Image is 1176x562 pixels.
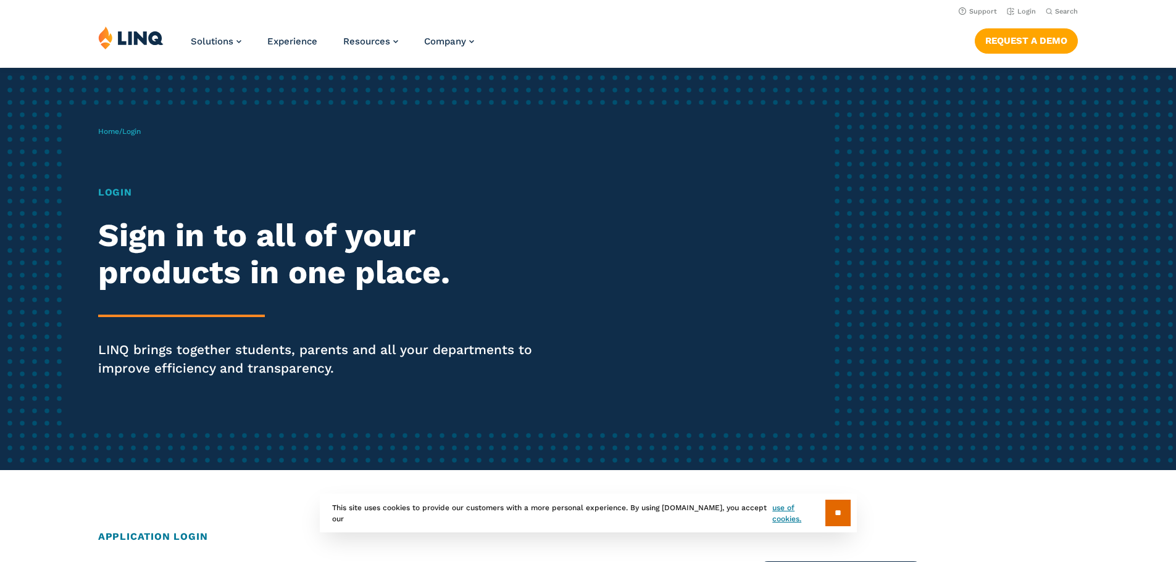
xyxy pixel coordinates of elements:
[424,36,466,47] span: Company
[122,127,141,136] span: Login
[424,36,474,47] a: Company
[1055,7,1078,15] span: Search
[98,127,141,136] span: /
[267,36,317,47] a: Experience
[1046,7,1078,16] button: Open Search Bar
[98,26,164,49] img: LINQ | K‑12 Software
[191,36,241,47] a: Solutions
[98,341,551,378] p: LINQ brings together students, parents and all your departments to improve efficiency and transpa...
[98,217,551,291] h2: Sign in to all of your products in one place.
[975,28,1078,53] a: Request a Demo
[320,494,857,532] div: This site uses cookies to provide our customers with a more personal experience. By using [DOMAIN...
[191,26,474,67] nav: Primary Navigation
[959,7,997,15] a: Support
[343,36,390,47] span: Resources
[343,36,398,47] a: Resources
[772,502,825,524] a: use of cookies.
[1007,7,1036,15] a: Login
[191,36,233,47] span: Solutions
[98,185,551,200] h1: Login
[975,26,1078,53] nav: Button Navigation
[98,127,119,136] a: Home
